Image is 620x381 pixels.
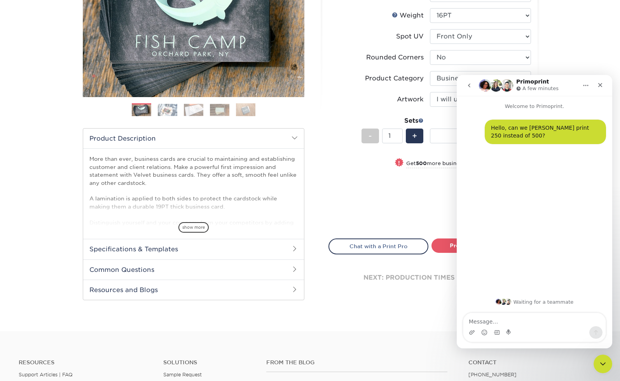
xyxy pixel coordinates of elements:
[369,130,372,142] span: -
[362,116,424,125] div: Sets
[158,104,177,116] img: Business Cards 02
[397,95,424,104] div: Artwork
[83,129,304,148] h2: Product Description
[468,372,517,378] a: [PHONE_NUMBER]
[392,11,424,20] div: Weight
[83,259,304,280] h2: Common Questions
[83,280,304,300] h2: Resources and Blogs
[366,53,424,62] div: Rounded Corners
[398,159,400,167] span: !
[328,254,531,301] div: next: production times & shipping
[328,238,428,254] a: Chat with a Print Pro
[89,155,298,282] p: More than ever, business cards are crucial to maintaining and establishing customer and client re...
[436,188,531,206] div: $149.00
[19,372,73,378] a: Support Articles | FAQ
[163,372,202,378] a: Sample Request
[396,32,424,41] div: Spot UV
[594,355,612,373] iframe: Intercom live chat
[406,160,531,168] small: Get more business cards per set for
[163,359,255,366] h4: Solutions
[468,359,601,366] a: Contact
[184,104,203,116] img: Business Cards 03
[457,75,612,348] iframe: Intercom live chat
[412,130,417,142] span: +
[236,103,255,117] img: Business Cards 05
[335,206,531,214] small: Retail Price:
[430,116,531,125] div: Quantity per Set
[210,104,229,116] img: Business Cards 04
[178,222,209,233] span: show more
[83,239,304,259] h2: Specifications & Templates
[132,101,151,120] img: Business Cards 01
[266,359,447,366] h4: From the Blog
[19,359,152,366] h4: Resources
[431,238,531,252] a: Proceed to Shipping
[416,160,427,166] strong: 500
[365,74,424,83] div: Product Category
